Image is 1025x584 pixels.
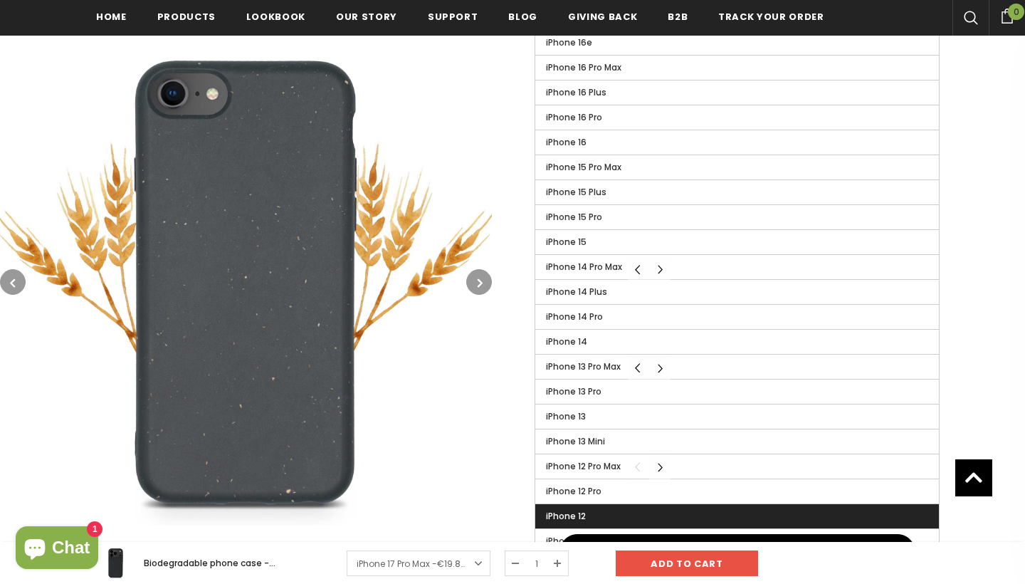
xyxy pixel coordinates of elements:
[546,261,622,273] span: iPhone 14 Pro Max
[96,10,127,24] span: Home
[546,86,606,98] span: iPhone 16 Plus
[508,10,537,24] span: Blog
[546,535,605,547] span: iPhone 12 Mini
[546,335,587,348] span: iPhone 14
[11,526,102,573] inbox-online-store-chat: Shopify online store chat
[546,286,607,298] span: iPhone 14 Plus
[157,10,216,24] span: Products
[428,10,478,24] span: support
[616,551,758,576] input: Add to cart
[347,551,490,576] a: iPhone 17 Pro Max -€19.80EUR
[546,510,586,522] span: iPhone 12
[546,136,587,148] span: iPhone 16
[546,435,605,447] span: iPhone 13 Mini
[336,10,397,24] span: Our Story
[546,485,601,497] span: iPhone 12 Pro
[246,10,305,24] span: Lookbook
[546,385,601,397] span: iPhone 13 Pro
[437,558,482,570] span: €19.80EUR
[668,10,688,24] span: B2B
[546,211,602,223] span: iPhone 15 Pro
[568,10,637,24] span: Giving back
[546,36,592,48] span: iPhone 16e
[546,161,621,173] span: iPhone 15 Pro Max
[546,360,621,372] span: iPhone 13 Pro Max
[546,61,621,73] span: iPhone 16 Pro Max
[546,111,602,123] span: iPhone 16 Pro
[546,311,603,323] span: iPhone 14 Pro
[546,236,587,248] span: iPhone 15
[989,6,1025,24] a: 0
[718,10,824,24] span: Track your order
[546,186,606,198] span: iPhone 15 Plus
[546,460,621,472] span: iPhone 12 Pro Max
[559,534,915,570] button: Add selected to cart
[546,410,586,422] span: iPhone 13
[1008,4,1024,20] span: 0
